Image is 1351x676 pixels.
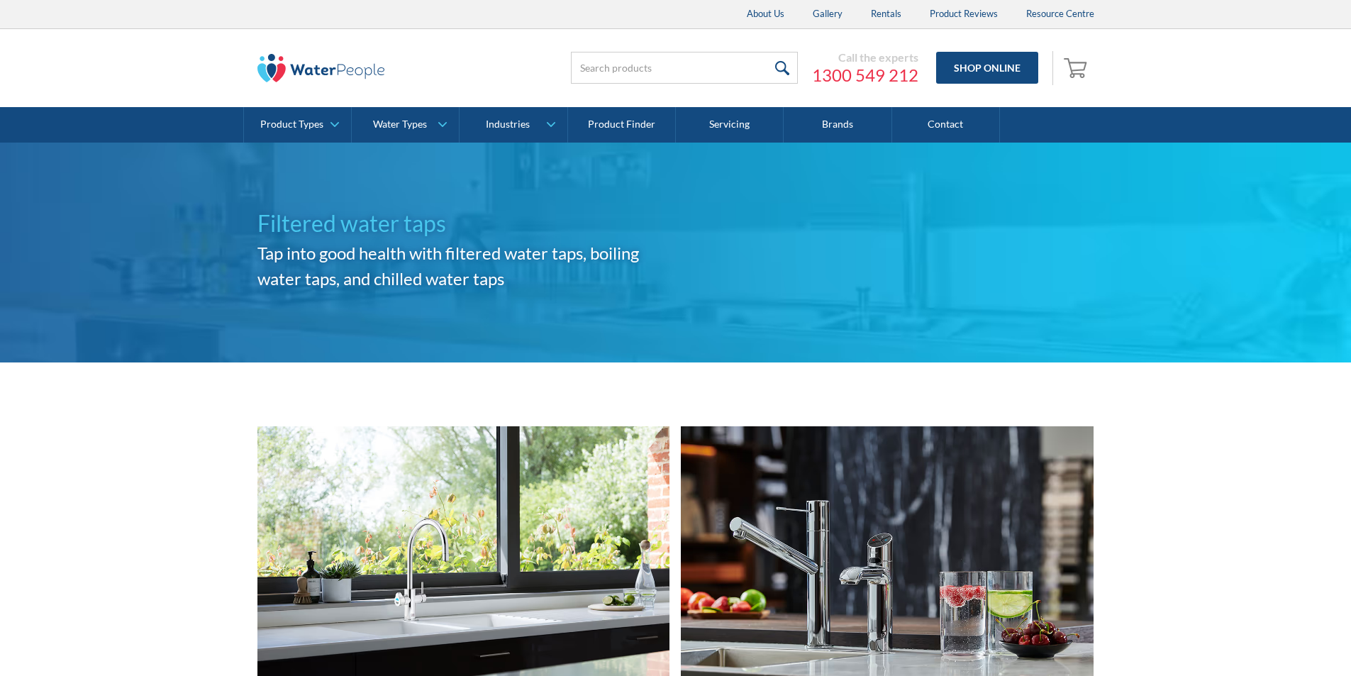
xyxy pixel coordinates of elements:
a: Open cart [1060,51,1094,85]
input: Search products [571,52,798,84]
div: Product Types [260,118,323,131]
a: 1300 549 212 [812,65,918,86]
a: Servicing [676,107,784,143]
a: Industries [460,107,567,143]
a: Product Finder [568,107,676,143]
div: Water Types [373,118,427,131]
a: Product Types [244,107,351,143]
img: The Water People [257,54,385,82]
a: Contact [892,107,1000,143]
h2: Tap into good health with filtered water taps, boiling water taps, and chilled water taps [257,240,676,292]
a: Shop Online [936,52,1038,84]
a: Water Types [352,107,459,143]
h1: Filtered water taps [257,206,676,240]
div: Call the experts [812,50,918,65]
div: Industries [486,118,530,131]
img: shopping cart [1064,56,1091,79]
a: Brands [784,107,891,143]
